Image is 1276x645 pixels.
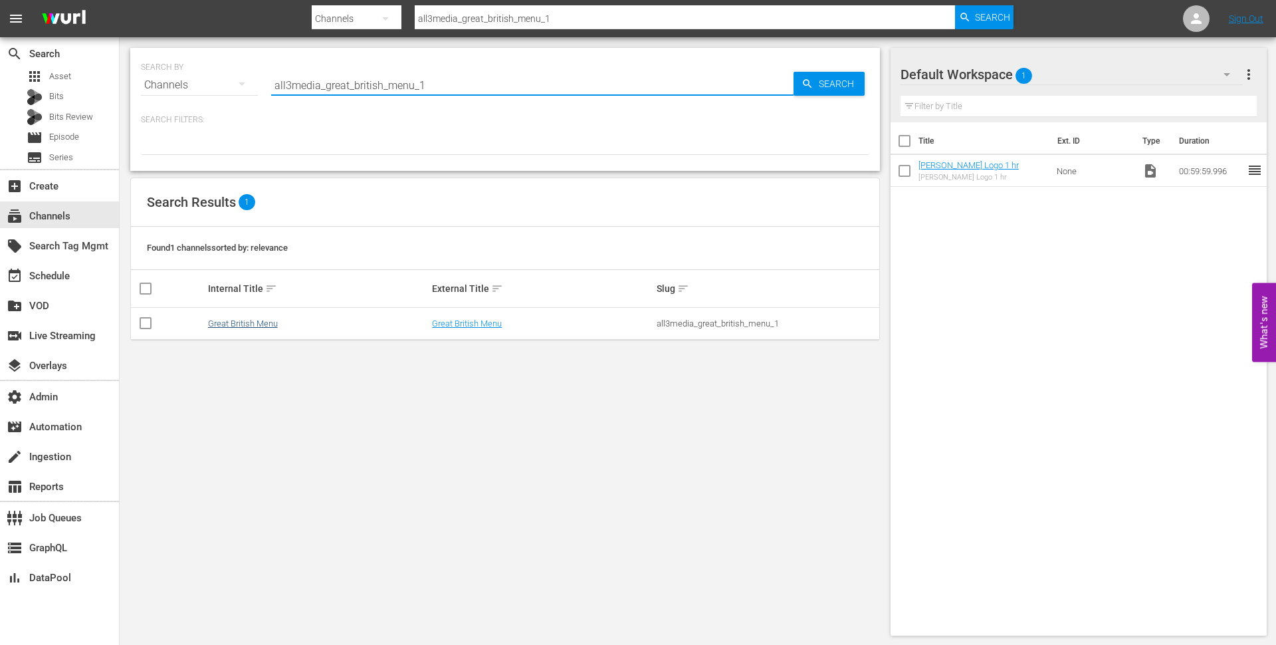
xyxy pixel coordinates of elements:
span: Live Streaming [7,328,23,344]
span: Search Results [147,194,236,210]
span: DataPool [7,570,23,586]
span: Bits Review [49,110,93,124]
span: Search Tag Mgmt [7,238,23,254]
span: reorder [1247,162,1263,178]
div: all3media_great_british_menu_1 [657,319,877,328]
span: Create [7,178,23,194]
span: Bits [49,90,64,103]
img: ans4CAIJ8jUAAAAAAAAAAAAAAAAAAAAAAAAgQb4GAAAAAAAAAAAAAAAAAAAAAAAAJMjXAAAAAAAAAAAAAAAAAAAAAAAAgAT5G... [32,3,96,35]
div: Bits [27,89,43,105]
div: Internal Title [208,281,429,297]
div: Slug [657,281,877,297]
span: Reports [7,479,23,495]
span: Asset [27,68,43,84]
span: Channels [7,208,23,224]
span: Automation [7,419,23,435]
button: Open Feedback Widget [1252,283,1276,362]
a: Great British Menu [432,319,502,328]
span: Admin [7,389,23,405]
div: Channels [141,66,258,104]
a: Sign Out [1229,13,1263,24]
span: VOD [7,298,23,314]
span: 1 [1015,62,1032,90]
span: Ingestion [7,449,23,465]
span: menu [8,11,24,27]
div: External Title [432,281,653,297]
span: Series [49,151,73,164]
span: Schedule [7,268,23,284]
span: Search [7,46,23,62]
th: Duration [1171,122,1251,160]
span: Asset [49,70,71,83]
span: sort [491,283,503,295]
span: more_vert [1241,66,1257,82]
span: sort [265,283,277,295]
th: Type [1134,122,1171,160]
span: Episode [49,130,79,144]
span: Overlays [7,358,23,374]
button: Search [794,72,865,96]
td: 00:59:59.996 [1174,155,1247,187]
span: 1 [239,194,255,210]
div: Default Workspace [901,56,1243,93]
th: Ext. ID [1049,122,1134,160]
span: sort [677,283,689,295]
span: Episode [27,130,43,146]
span: GraphQL [7,540,23,556]
button: Search [955,5,1013,29]
span: Job Queues [7,510,23,526]
span: Series [27,150,43,166]
span: Found 1 channels sorted by: relevance [147,243,288,253]
a: [PERSON_NAME] Logo 1 hr [918,160,1019,170]
button: more_vert [1241,59,1257,90]
div: [PERSON_NAME] Logo 1 hr [918,173,1019,182]
span: Video [1142,163,1158,179]
p: Search Filters: [141,114,869,126]
td: None [1051,155,1138,187]
th: Title [918,122,1049,160]
span: Search [975,5,1010,29]
a: Great British Menu [208,319,278,328]
div: Bits Review [27,109,43,125]
span: Search [813,72,865,96]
